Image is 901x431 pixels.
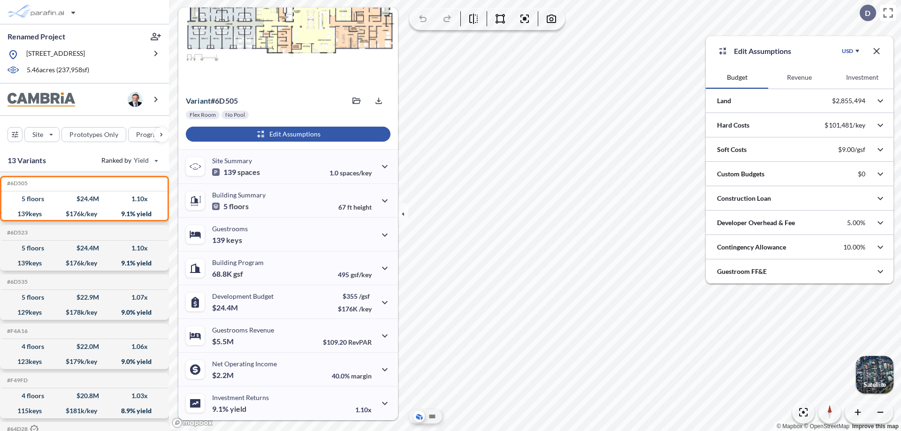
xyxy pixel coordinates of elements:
p: 495 [338,271,372,279]
p: 9.1% [212,404,246,414]
p: Flex Room [190,111,216,119]
a: Improve this map [852,423,899,430]
p: # 6d505 [186,96,238,106]
p: $355 [338,292,372,300]
button: Prototypes Only [61,127,126,142]
p: Hard Costs [717,121,749,130]
p: 67 [338,203,372,211]
span: gsf [233,269,243,279]
p: 1.0 [329,169,372,177]
span: gsf/key [351,271,372,279]
p: Satellite [863,381,886,388]
p: 13 Variants [8,155,46,166]
h5: Click to copy the code [5,229,28,236]
button: Revenue [768,66,831,89]
button: Edit Assumptions [186,127,390,142]
h5: Click to copy the code [5,328,28,334]
p: Program [136,130,162,139]
span: floors [229,202,249,211]
p: 139 [212,235,242,245]
p: 40.0% [332,372,372,380]
button: Budget [706,66,768,89]
span: keys [226,235,242,245]
span: ft [347,203,352,211]
p: 5 [212,202,249,211]
p: Contingency Allowance [717,242,786,252]
img: BrandImage [8,92,75,107]
p: Building Summary [212,191,266,199]
span: spaces/key [340,169,372,177]
p: Site Summary [212,157,252,165]
a: OpenStreetMap [804,423,849,430]
p: Site [32,130,43,139]
div: USD [842,47,853,55]
a: Mapbox [777,423,802,430]
a: Mapbox homepage [172,417,213,428]
span: RevPAR [348,338,372,346]
button: Aerial View [413,411,425,422]
p: Investment Returns [212,393,269,401]
p: 5.00% [847,219,865,227]
span: /key [359,305,372,313]
h5: Click to copy the code [5,279,28,285]
p: 139 [212,167,260,177]
p: Renamed Project [8,31,65,42]
span: Yield [134,156,149,165]
span: /gsf [359,292,370,300]
p: $5.5M [212,337,235,346]
p: $2.2M [212,371,235,380]
p: $109.20 [323,338,372,346]
p: $0 [858,170,865,178]
button: Investment [831,66,893,89]
p: Custom Budgets [717,169,764,179]
p: No Pool [225,111,245,119]
button: Switcher ImageSatellite [856,356,893,393]
p: $176K [338,305,372,313]
p: $24.4M [212,303,239,312]
p: Prototypes Only [69,130,118,139]
p: Building Program [212,258,264,266]
img: user logo [128,92,143,107]
p: 1.10x [355,406,372,414]
h5: Click to copy the code [5,180,28,187]
p: Guestroom FF&E [717,267,767,276]
img: Switcher Image [856,356,893,393]
button: Program [128,127,179,142]
span: spaces [237,167,260,177]
p: Net Operating Income [212,360,277,368]
button: Site [24,127,60,142]
p: Developer Overhead & Fee [717,218,795,227]
p: $2,855,494 [832,97,865,105]
p: D [865,9,870,17]
span: yield [230,404,246,414]
p: $9.00/gsf [838,145,865,154]
p: [STREET_ADDRESS] [26,49,85,60]
p: 10.00% [843,243,865,251]
p: Land [717,96,731,106]
button: Ranked by Yield [94,153,164,168]
p: Soft Costs [717,145,747,154]
span: height [353,203,372,211]
span: margin [351,372,372,380]
p: Guestrooms [212,225,248,233]
span: Variant [186,96,211,105]
p: 5.46 acres ( 237,958 sf) [27,65,89,76]
p: Construction Loan [717,194,771,203]
p: 68.8K [212,269,243,279]
button: Site Plan [427,411,438,422]
p: Development Budget [212,292,274,300]
p: $101,481/key [825,121,865,129]
p: Edit Assumptions [734,45,791,57]
p: Guestrooms Revenue [212,326,274,334]
h5: Click to copy the code [5,377,28,384]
